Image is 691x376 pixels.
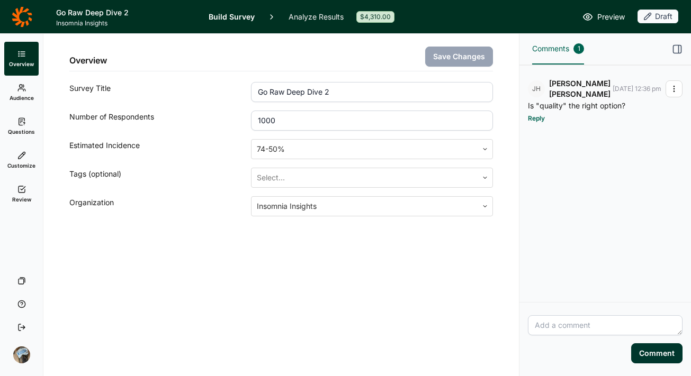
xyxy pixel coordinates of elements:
[4,109,39,143] a: Questions
[528,102,683,110] p: Is "quality" the right option?
[631,343,683,363] button: Comment
[582,11,625,23] a: Preview
[549,78,613,99] div: [PERSON_NAME] [PERSON_NAME]
[69,139,251,159] div: Estimated Incidence
[573,43,584,54] div: 1
[528,114,545,123] button: Reply
[638,10,678,23] div: Draft
[4,76,39,109] a: Audience
[251,82,493,102] input: ex: Package testing study
[8,128,35,135] span: Questions
[13,346,30,363] img: ocn8z7iqvmiiaveqkfqd.png
[56,6,196,19] h1: Go Raw Deep Dive 2
[597,11,625,23] span: Preview
[356,11,394,23] div: $4,310.00
[10,94,34,102] span: Audience
[69,168,251,188] div: Tags (optional)
[4,177,39,211] a: Review
[528,80,545,97] div: JH
[638,10,678,24] button: Draft
[69,82,251,102] div: Survey Title
[69,196,251,216] div: Organization
[613,85,661,93] div: [DATE] 12:36 pm
[12,196,31,203] span: Review
[4,42,39,76] a: Overview
[7,162,35,169] span: Customize
[251,111,493,131] input: 1000
[56,19,196,27] span: Insomnia Insights
[425,47,493,67] button: Save Changes
[69,54,107,67] h2: Overview
[532,42,569,55] span: Comments
[9,60,34,68] span: Overview
[532,34,584,65] button: Comments1
[4,143,39,177] a: Customize
[69,111,251,131] div: Number of Respondents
